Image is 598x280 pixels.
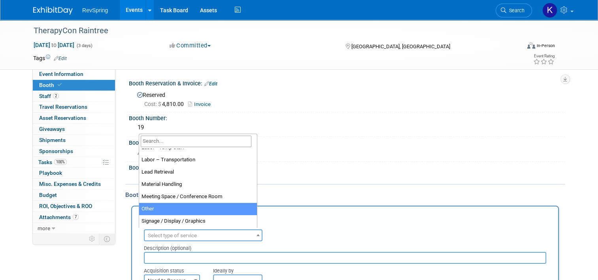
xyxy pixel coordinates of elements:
span: Attachments [39,214,79,220]
a: Invoice [188,101,215,107]
li: Utility - Electrical [139,227,257,240]
img: Format-Inperson.png [527,42,535,49]
img: Kelsey Culver [542,3,557,18]
span: more [38,225,50,231]
span: 7 [73,214,79,220]
li: Material Handling [139,178,257,191]
span: Playbook [39,170,62,176]
span: Cost: $ [144,101,162,107]
td: Tags [33,54,67,62]
span: to [50,42,58,48]
div: In-Person [536,43,555,49]
a: Booth [33,80,115,91]
span: RevSpring [82,7,108,13]
a: Edit [54,56,67,61]
span: Staff [39,93,59,99]
a: more [33,223,115,234]
div: New Booth Service [144,215,546,227]
span: Giveaways [39,126,65,132]
input: Search... [141,136,251,147]
img: ExhibitDay [33,7,73,15]
div: 19 [135,121,559,134]
a: Playbook [33,168,115,178]
div: Booth Services [125,191,565,199]
span: Booth [39,82,63,88]
div: Reserved [135,89,559,108]
a: Giveaways [33,124,115,134]
span: 100% [54,159,67,165]
div: Booth Number: [129,112,565,122]
div: Event Format [478,41,555,53]
div: TherapyCon Raintree [31,24,511,38]
li: Meeting Space / Conference Room [139,191,257,203]
span: 4,810.00 [144,101,187,107]
div: Event Rating [533,54,555,58]
li: Lead Retrieval [139,166,257,178]
li: Labor – Transportation [139,154,257,166]
span: Select type of service [148,233,197,238]
a: Tasks100% [33,157,115,168]
span: Budget [39,192,57,198]
div: Booth Reservation & Invoice: [129,78,565,88]
span: Tasks [38,159,67,165]
div: Booth Size: [129,137,565,147]
td: Personalize Event Tab Strip [85,234,99,244]
span: 2 [53,93,59,99]
a: ROI, Objectives & ROO [33,201,115,212]
span: Shipments [39,137,66,143]
span: [GEOGRAPHIC_DATA], [GEOGRAPHIC_DATA] [351,44,450,49]
a: Event Information [33,69,115,79]
button: Committed [167,42,214,50]
span: Misc. Expenses & Credits [39,181,101,187]
div: Ideally by [213,264,512,274]
span: Asset Reservations [39,115,86,121]
a: Budget [33,190,115,201]
a: Edit [204,81,217,87]
div: Description (optional) [144,241,546,252]
div: Acquisition status [144,264,201,274]
a: Search [496,4,532,17]
a: Travel Reservations [33,102,115,112]
li: Other [139,203,257,215]
span: [DATE] [DATE] [33,42,75,49]
i: Booth reservation complete [58,83,62,87]
span: Event Information [39,71,83,77]
a: Asset Reservations [33,113,115,123]
span: (3 days) [76,43,92,48]
span: ROI, Objectives & ROO [39,203,92,209]
a: Attachments7 [33,212,115,223]
a: Sponsorships [33,146,115,157]
a: Misc. Expenses & Credits [33,179,115,189]
span: Search [506,8,524,13]
span: Sponsorships [39,148,73,154]
a: Shipments [33,135,115,146]
span: Travel Reservations [39,104,87,110]
span: Specify booth size [138,149,183,155]
li: Signage / Display / Graphics [139,215,257,227]
td: Toggle Event Tabs [99,234,115,244]
div: Booth Notes: [129,162,565,172]
a: Staff2 [33,91,115,102]
body: Rich Text Area. Press ALT-0 for help. [4,3,392,11]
